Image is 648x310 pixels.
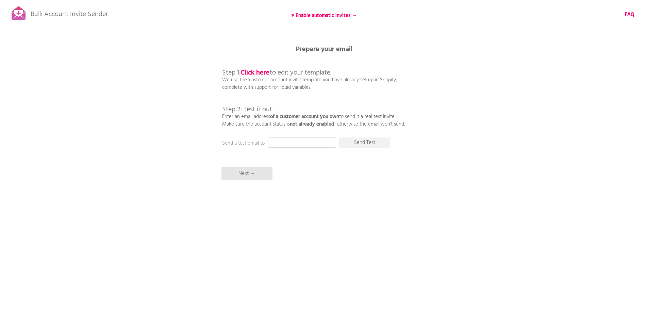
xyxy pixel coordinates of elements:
[625,11,634,19] b: FAQ
[222,140,358,147] p: Send a test email to
[296,44,352,55] b: Prepare your email
[625,11,634,18] a: FAQ
[339,137,390,148] p: Send Test
[270,113,339,121] b: of a customer account you own
[222,54,405,128] p: We use the 'customer account invite' template you have already set up in Shopify, complete with s...
[222,67,331,78] span: Step 1: to edit your template.
[290,120,334,128] b: not already enabled
[31,4,108,21] p: Bulk Account Invite Sender
[222,104,273,115] span: Step 2: Test it out.
[221,167,272,180] p: Next →
[291,12,357,20] b: ♥ Enable automatic invites →
[240,67,270,78] a: Click here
